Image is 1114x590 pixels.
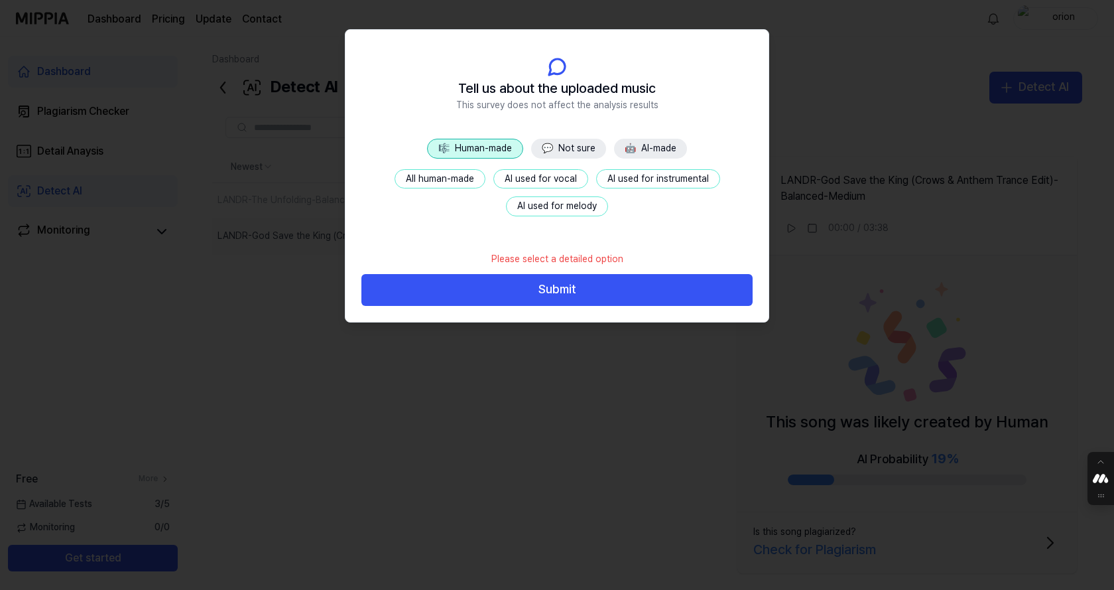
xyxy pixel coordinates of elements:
button: AI used for vocal [493,169,588,189]
button: All human-made [395,169,485,189]
span: Tell us about the uploaded music [458,78,656,99]
button: Submit [361,274,753,306]
span: 💬 [542,143,553,153]
span: 🎼 [438,143,450,153]
button: 🎼Human-made [427,139,523,159]
span: 🤖 [625,143,636,153]
button: 💬Not sure [531,139,606,159]
button: AI used for instrumental [596,169,720,189]
button: AI used for melody [506,196,608,216]
div: Please select a detailed option [483,245,631,274]
button: 🤖AI-made [614,139,687,159]
span: This survey does not affect the analysis results [456,99,658,112]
